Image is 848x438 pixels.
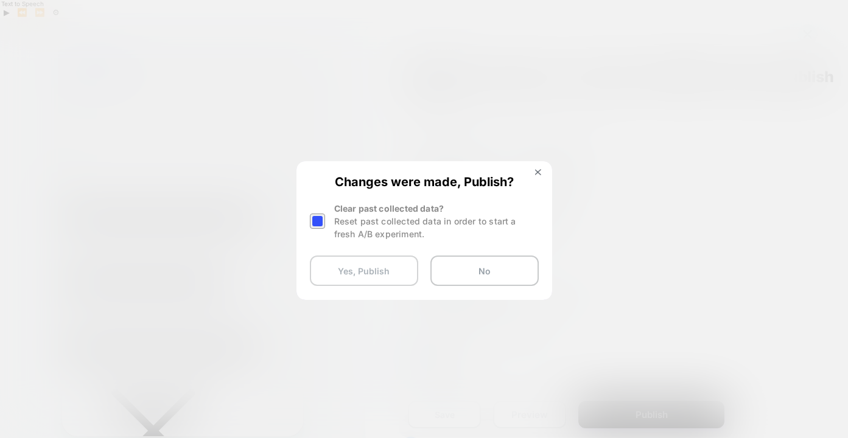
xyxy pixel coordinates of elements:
span: Changes were made, Publish? [310,175,539,187]
button: No [430,255,539,286]
div: Clear past collected data? [334,202,539,240]
img: close [535,169,541,175]
button: Yes, Publish [310,255,418,286]
div: Reset past collected data in order to start a fresh A/B experiment. [334,215,539,240]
